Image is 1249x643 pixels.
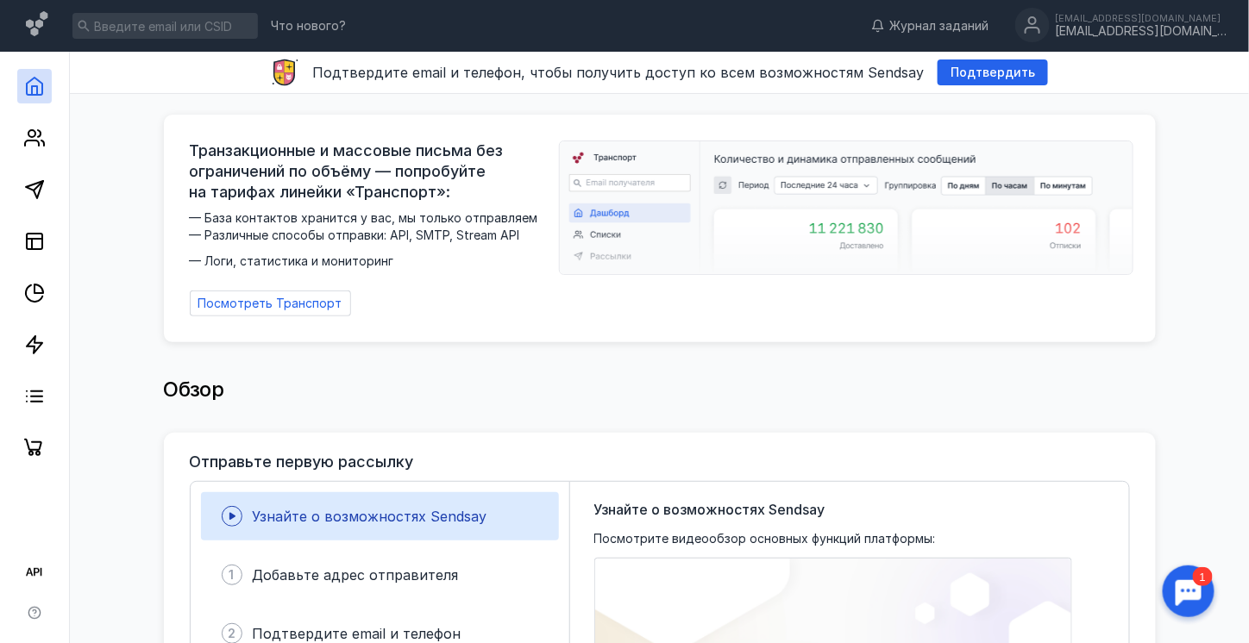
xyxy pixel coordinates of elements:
button: Подтвердить [938,59,1048,85]
span: 2 [228,625,235,642]
span: Посмотрите видеообзор основных функций платформы: [594,530,936,547]
span: 1 [229,566,235,584]
div: 1 [39,10,59,29]
img: dashboard-transport-banner [560,141,1133,274]
a: Что нового? [262,20,355,32]
span: Подтвердите email и телефон, чтобы получить доступ ко всем возможностям Sendsay [312,64,924,81]
span: Посмотреть Транспорт [198,297,342,311]
span: Что нового? [271,20,346,32]
span: Узнайте о возможностях Sendsay [253,508,487,525]
span: Журнал заданий [889,17,989,34]
span: Узнайте о возможностях Sendsay [594,499,825,520]
span: Транзакционные и массовые письма без ограничений по объёму — попробуйте на тарифах линейки «Транс... [190,140,549,203]
input: Введите email или CSID [72,13,258,39]
div: [EMAIL_ADDRESS][DOMAIN_NAME] [1055,13,1227,23]
span: Подтвердить [951,66,1035,80]
div: [EMAIL_ADDRESS][DOMAIN_NAME] [1055,24,1227,39]
span: Обзор [164,377,224,402]
h3: Отправьте первую рассылку [190,453,414,471]
a: Журнал заданий [863,17,997,34]
span: — База контактов хранится у вас, мы только отправляем — Различные способы отправки: API, SMTP, St... [190,209,549,270]
a: Посмотреть Транспорт [190,290,351,316]
span: Подтвердите email и телефон [253,625,461,642]
span: Добавьте адрес отправителя [253,566,459,584]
